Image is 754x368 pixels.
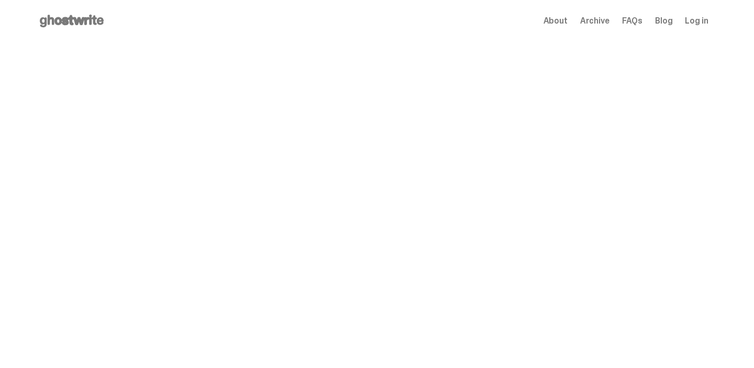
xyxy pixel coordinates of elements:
a: About [544,17,568,25]
a: Log in [685,17,708,25]
a: FAQs [622,17,642,25]
a: Archive [580,17,609,25]
a: Blog [655,17,672,25]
